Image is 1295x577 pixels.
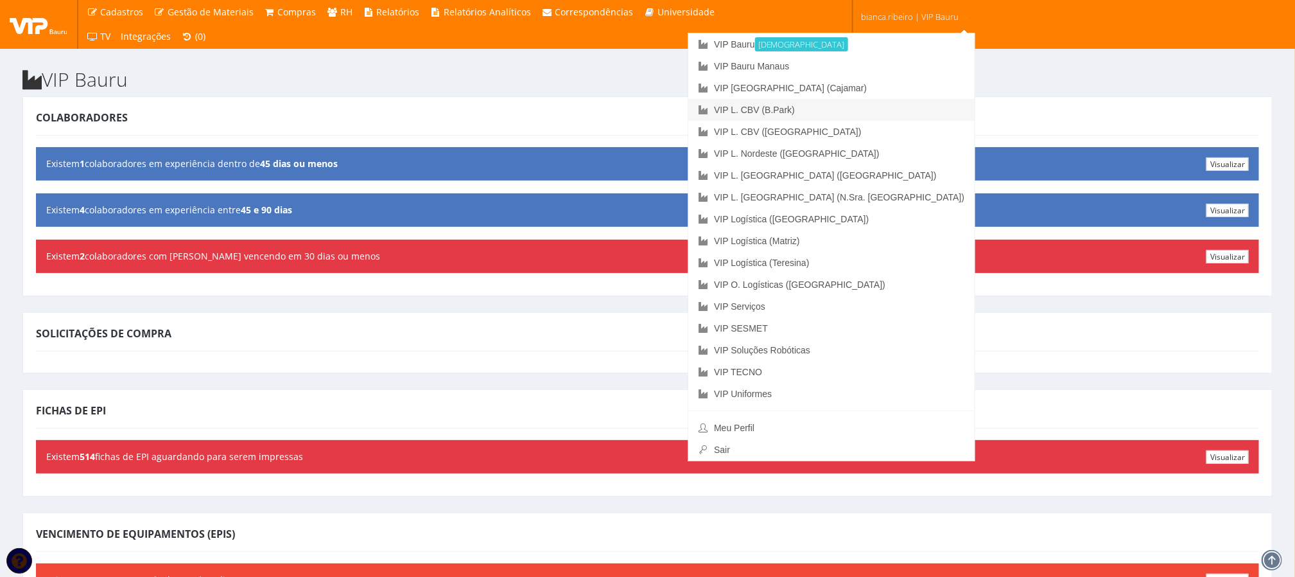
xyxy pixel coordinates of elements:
a: VIP TECNO [688,361,975,383]
a: VIP Logística (Matriz) [688,230,975,252]
a: Visualizar [1206,250,1249,263]
a: TV [82,24,116,49]
span: Vencimento de Equipamentos (EPIs) [36,527,235,541]
a: Visualizar [1206,450,1249,464]
a: VIP Logística ([GEOGRAPHIC_DATA]) [688,208,975,230]
span: bianca.ribeiro | VIP Bauru [861,10,959,23]
span: Integrações [121,30,171,42]
b: 45 e 90 dias [241,204,292,216]
a: VIP L. CBV ([GEOGRAPHIC_DATA]) [688,121,975,143]
a: VIP Logística (Teresina) [688,252,975,274]
span: (0) [195,30,205,42]
div: Existem colaboradores em experiência dentro de [36,147,1259,181]
b: 4 [80,204,85,216]
a: VIP L. [GEOGRAPHIC_DATA] ([GEOGRAPHIC_DATA]) [688,164,975,186]
b: 1 [80,157,85,170]
b: 514 [80,450,95,463]
span: Universidade [657,6,715,18]
a: (0) [177,24,211,49]
span: Fichas de EPI [36,404,106,418]
span: Gestão de Materiais [168,6,254,18]
a: Visualizar [1206,157,1249,171]
a: VIP L. CBV (B.Park) [688,99,975,121]
a: VIP [GEOGRAPHIC_DATA] (Cajamar) [688,77,975,99]
a: VIP SESMET [688,317,975,339]
a: VIP L. [GEOGRAPHIC_DATA] (N.Sra. [GEOGRAPHIC_DATA]) [688,186,975,208]
span: TV [101,30,111,42]
a: VIP Bauru[DEMOGRAPHIC_DATA] [688,33,975,55]
a: VIP O. Logísticas ([GEOGRAPHIC_DATA]) [688,274,975,296]
span: Cadastros [101,6,144,18]
a: VIP Uniformes [688,383,975,405]
span: Compras [278,6,317,18]
div: Existem colaboradores com [PERSON_NAME] vencendo em 30 dias ou menos [36,240,1259,273]
a: VIP Bauru Manaus [688,55,975,77]
b: 2 [80,250,85,262]
div: Existem fichas de EPI aguardando para serem impressas [36,440,1259,474]
span: Correspondências [555,6,634,18]
span: Colaboradores [36,111,128,125]
h2: VIP Bauru [22,69,1273,90]
b: 45 dias ou menos [260,157,338,170]
span: RH [340,6,352,18]
span: Solicitações de Compra [36,326,171,341]
a: VIP Serviços [688,296,975,317]
a: Visualizar [1206,204,1249,217]
div: Existem colaboradores em experiência entre [36,193,1259,227]
small: [DEMOGRAPHIC_DATA] [755,37,848,51]
span: Relatórios Analíticos [444,6,531,18]
img: logo [10,15,67,34]
a: Integrações [116,24,177,49]
a: VIP L. Nordeste ([GEOGRAPHIC_DATA]) [688,143,975,164]
a: Meu Perfil [688,417,975,439]
a: VIP Soluções Robóticas [688,339,975,361]
span: Relatórios [377,6,420,18]
a: Sair [688,439,975,461]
